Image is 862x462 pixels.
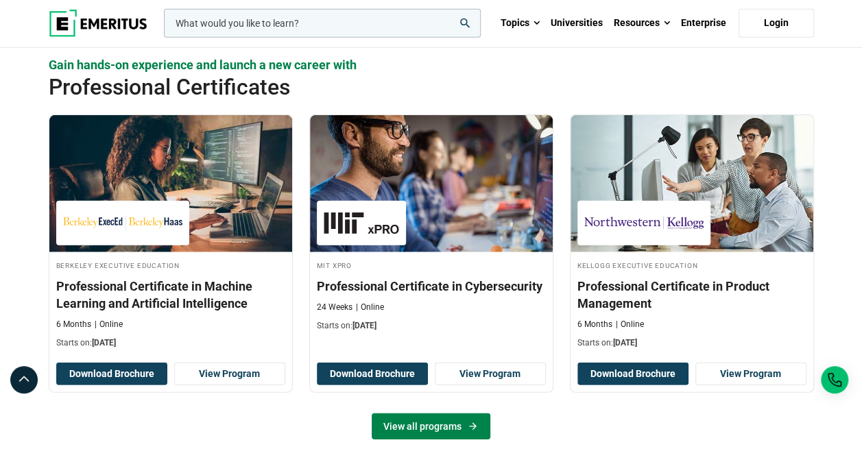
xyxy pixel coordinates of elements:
[56,363,167,386] button: Download Brochure
[352,321,376,330] span: [DATE]
[571,115,813,356] a: Product Design and Innovation Course by Kellogg Executive Education - November 13, 2025 Kellogg E...
[695,363,806,386] a: View Program
[56,337,285,349] p: Starts on:
[317,259,546,271] h4: MIT xPRO
[56,259,285,271] h4: Berkeley Executive Education
[92,338,116,348] span: [DATE]
[95,319,123,330] p: Online
[49,73,737,101] h2: Professional Certificates
[310,115,553,339] a: Technology Course by MIT xPRO - October 16, 2025 MIT xPRO MIT xPRO Professional Certificate in Cy...
[577,278,806,312] h3: Professional Certificate in Product Management
[164,9,481,38] input: woocommerce-product-search-field-0
[310,115,553,252] img: Professional Certificate in Cybersecurity | Online Technology Course
[356,302,384,313] p: Online
[49,56,814,73] p: Gain hands-on experience and launch a new career with
[317,363,428,386] button: Download Brochure
[49,115,292,356] a: AI and Machine Learning Course by Berkeley Executive Education - November 6, 2025 Berkeley Execut...
[577,319,612,330] p: 6 Months
[56,278,285,312] h3: Professional Certificate in Machine Learning and Artificial Intelligence
[317,320,546,332] p: Starts on:
[584,208,704,239] img: Kellogg Executive Education
[317,302,352,313] p: 24 Weeks
[372,413,490,439] a: View all programs
[577,337,806,349] p: Starts on:
[317,278,546,295] h3: Professional Certificate in Cybersecurity
[324,208,399,239] img: MIT xPRO
[577,259,806,271] h4: Kellogg Executive Education
[571,115,813,252] img: Professional Certificate in Product Management | Online Product Design and Innovation Course
[63,208,182,239] img: Berkeley Executive Education
[739,9,814,38] a: Login
[174,363,285,386] a: View Program
[56,319,91,330] p: 6 Months
[616,319,644,330] p: Online
[613,338,637,348] span: [DATE]
[435,363,546,386] a: View Program
[577,363,689,386] button: Download Brochure
[49,115,292,252] img: Professional Certificate in Machine Learning and Artificial Intelligence | Online AI and Machine ...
